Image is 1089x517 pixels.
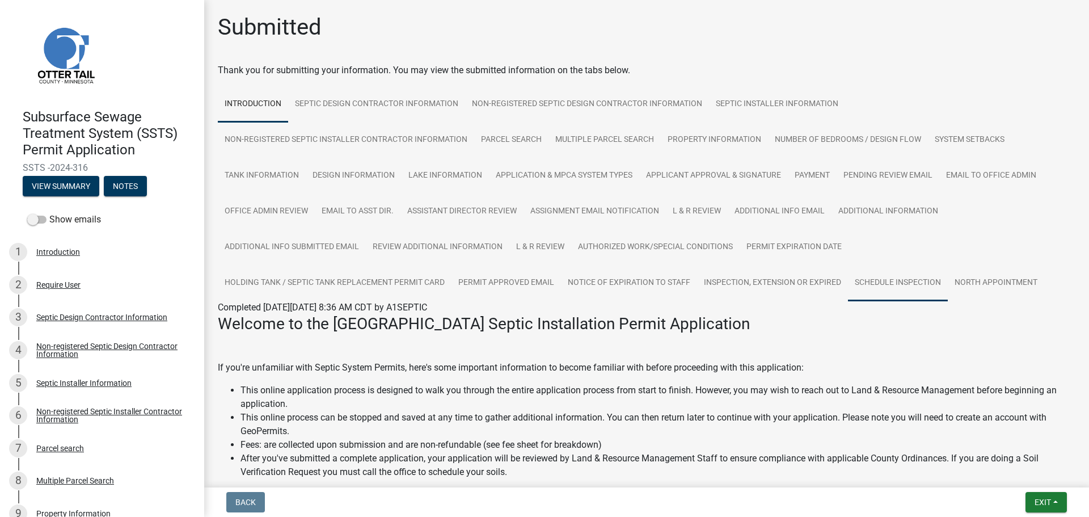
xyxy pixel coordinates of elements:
button: Back [226,492,265,512]
a: Property Information [661,122,768,158]
li: Fees: are collected upon submission and are non-refundable (see fee sheet for breakdown) [240,438,1075,452]
li: This online application process is designed to walk you through the entire application process fr... [240,384,1075,411]
a: Number of Bedrooms / Design Flow [768,122,928,158]
span: Back [235,498,256,507]
a: Review Additional Information [366,229,509,266]
a: Non-registered Septic Design Contractor Information [465,86,709,123]
div: 3 [9,308,27,326]
div: Septic Installer Information [36,379,132,387]
div: Non-registered Septic Installer Contractor Information [36,407,186,423]
a: Authorized Work/Special Conditions [571,229,740,266]
button: View Summary [23,176,99,196]
label: Show emails [27,213,101,226]
div: 4 [9,341,27,359]
li: This online process can be stopped and saved at any time to gather additional information. You ca... [240,411,1075,438]
a: North Appointment [948,265,1044,301]
a: Parcel search [474,122,548,158]
div: Thank you for submitting your information. You may view the submitted information on the tabs below. [218,64,1075,77]
a: Permit Expiration Date [740,229,849,266]
a: Multiple Parcel Search [548,122,661,158]
a: Introduction [218,86,288,123]
div: 7 [9,439,27,457]
span: SSTS -2024-316 [23,162,181,173]
div: Multiple Parcel Search [36,477,114,485]
div: Introduction [36,248,80,256]
wm-modal-confirm: Summary [23,183,99,192]
div: 5 [9,374,27,392]
div: 6 [9,406,27,424]
div: Non-registered Septic Design Contractor Information [36,342,186,358]
p: If you're unfamiliar with Septic System Permits, here's some important information to become fami... [218,361,1075,375]
a: Applicant Approval & Signature [639,158,788,194]
span: Exit [1035,498,1051,507]
a: Additional Information [831,194,945,230]
a: Inspection, Extension or EXPIRED [697,265,848,301]
a: Septic Installer Information [709,86,845,123]
a: Email to Office Admin [939,158,1043,194]
a: Lake Information [402,158,489,194]
a: Pending review Email [837,158,939,194]
div: Require User [36,281,81,289]
a: Additional Info submitted Email [218,229,366,266]
a: Assistant Director Review [400,194,524,230]
a: Schedule Inspection [848,265,948,301]
a: Assignment Email Notification [524,194,666,230]
a: Email to Asst Dir. [315,194,400,230]
div: 1 [9,243,27,261]
h1: Submitted [218,14,322,41]
div: Parcel search [36,444,84,452]
li: After you've submitted a complete application, your application will be reviewed by Land & Resour... [240,452,1075,479]
a: Septic Design Contractor Information [288,86,465,123]
a: Non-registered Septic Installer Contractor Information [218,122,474,158]
a: Payment [788,158,837,194]
h4: Subsurface Sewage Treatment System (SSTS) Permit Application [23,109,195,158]
a: L & R Review [509,229,571,266]
button: Notes [104,176,147,196]
wm-modal-confirm: Notes [104,183,147,192]
img: Otter Tail County, Minnesota [23,12,108,97]
button: Exit [1025,492,1067,512]
a: Design Information [306,158,402,194]
div: 2 [9,276,27,294]
a: L & R Review [666,194,728,230]
span: Completed [DATE][DATE] 8:36 AM CDT by A1SEPTIC [218,302,427,313]
a: Additional info email [728,194,831,230]
a: Notice of Expiration to Staff [561,265,697,301]
a: Holding Tank / Septic Tank Replacement Permit Card [218,265,451,301]
a: System Setbacks [928,122,1011,158]
div: 8 [9,472,27,490]
a: Office Admin Review [218,194,315,230]
a: Permit Approved Email [451,265,561,301]
div: Septic Design Contractor Information [36,313,167,321]
h3: Welcome to the [GEOGRAPHIC_DATA] Septic Installation Permit Application [218,314,1075,334]
a: Application & MPCA System Types [489,158,639,194]
a: Tank Information [218,158,306,194]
